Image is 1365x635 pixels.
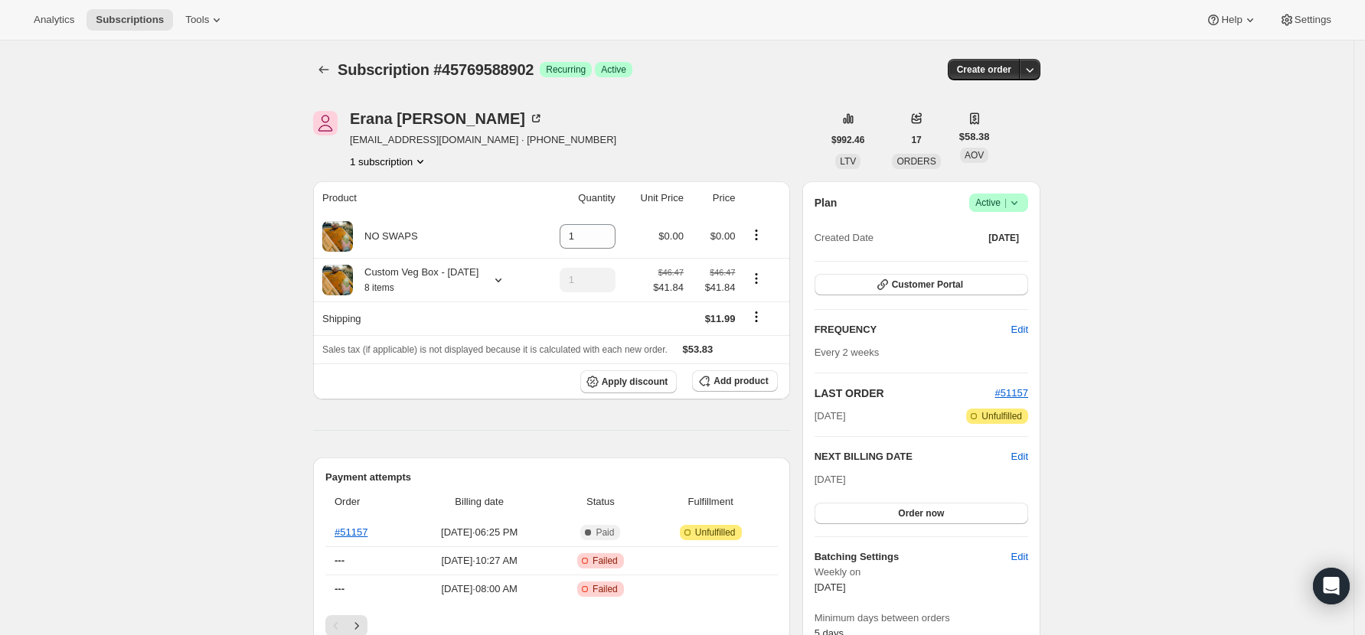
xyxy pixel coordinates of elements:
span: Tools [185,14,209,26]
span: Recurring [546,63,586,76]
button: Create order [948,59,1020,80]
span: [DATE] [988,232,1019,244]
th: Product [313,181,535,215]
h2: FREQUENCY [815,322,1011,337]
small: 8 items [364,282,394,293]
small: $46.47 [658,268,684,277]
img: product img [322,265,353,295]
span: --- [335,555,345,566]
button: Add product [692,370,777,392]
span: [DATE] · 08:00 AM [410,581,548,597]
span: Create order [957,63,1011,76]
span: [DATE] · 06:25 PM [410,525,548,540]
span: [EMAIL_ADDRESS][DOMAIN_NAME] · [PHONE_NUMBER] [350,132,616,148]
div: NO SWAPS [353,229,418,244]
span: $11.99 [705,313,736,324]
span: [DATE] [815,474,846,485]
th: Price [688,181,740,215]
span: --- [335,583,345,594]
span: Customer Portal [892,278,963,291]
span: Every 2 weeks [815,347,880,358]
span: Erana Tuscher [313,111,338,135]
button: 17 [902,129,930,151]
img: product img [322,221,353,252]
span: Active [601,63,626,76]
span: Created Date [815,230,874,246]
button: Customer Portal [815,274,1028,295]
span: Add product [714,375,768,387]
button: Product actions [350,154,428,169]
th: Unit Price [620,181,688,215]
a: #51157 [335,526,367,538]
span: Failed [593,583,618,595]
div: Custom Veg Box - [DATE] [353,265,478,295]
span: $53.83 [683,344,714,355]
span: Edit [1011,322,1028,337]
div: Open Intercom Messenger [1313,568,1350,604]
span: $58.38 [959,129,990,145]
span: Edit [1011,549,1028,565]
span: Fulfillment [653,494,769,510]
span: Status [557,494,643,510]
h2: LAST ORDER [815,386,995,401]
span: ORDERS [896,156,936,167]
button: $992.46 [822,129,874,151]
span: Unfulfilled [695,526,736,539]
span: AOV [965,150,984,161]
button: Product actions [744,270,769,287]
span: [DATE] [815,409,846,424]
button: [DATE] [979,227,1028,249]
span: Active [975,195,1022,210]
span: $41.84 [693,280,736,295]
span: [DATE] [815,581,846,593]
h2: Plan [815,195,838,210]
h2: NEXT BILLING DATE [815,449,1011,464]
button: Help [1197,9,1266,31]
span: Subscriptions [96,14,164,26]
button: #51157 [995,386,1028,401]
span: | [1004,197,1007,209]
a: #51157 [995,387,1028,399]
span: $41.84 [653,280,684,295]
span: LTV [840,156,856,167]
span: $992.46 [831,134,864,146]
th: Shipping [313,301,535,335]
button: Edit [1002,317,1037,342]
button: Settings [1270,9,1341,31]
span: Failed [593,555,618,567]
h2: Payment attempts [325,470,778,485]
button: Analytics [24,9,83,31]
span: Analytics [34,14,74,26]
span: $0.00 [710,230,736,242]
span: Subscription #45769588902 [338,61,534,78]
button: Edit [1002,545,1037,569]
small: $46.47 [710,268,735,277]
span: $0.00 [658,230,684,242]
span: Weekly on [815,565,1028,580]
button: Product actions [744,226,769,243]
button: Subscriptions [87,9,173,31]
span: Sales tax (if applicable) is not displayed because it is calculated with each new order. [322,344,668,355]
span: Minimum days between orders [815,611,1028,626]
span: Paid [596,526,614,539]
span: Help [1221,14,1242,26]
span: Billing date [410,494,548,510]
span: Settings [1295,14,1331,26]
button: Edit [1011,449,1028,464]
div: Erana [PERSON_NAME] [350,111,544,126]
button: Subscriptions [313,59,335,80]
span: [DATE] · 10:27 AM [410,553,548,568]
th: Quantity [535,181,620,215]
button: Tools [176,9,233,31]
th: Order [325,485,406,519]
span: 17 [911,134,921,146]
span: Apply discount [602,376,668,388]
button: Order now [815,503,1028,524]
button: Shipping actions [744,308,769,325]
span: Unfulfilled [981,410,1022,422]
h6: Batching Settings [815,549,1011,565]
button: Apply discount [580,370,678,393]
span: Order now [898,507,944,519]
